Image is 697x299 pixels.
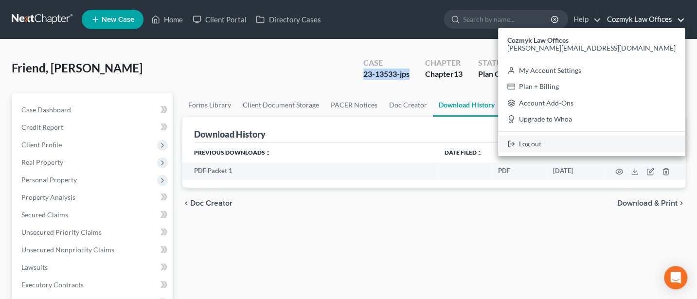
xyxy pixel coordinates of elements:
span: Secured Claims [21,211,68,219]
span: Case Dashboard [21,106,71,114]
div: Download History [194,128,266,140]
a: Unsecured Priority Claims [14,224,173,241]
a: My Account Settings [498,62,685,79]
span: 13 [454,69,463,78]
button: Download & Print chevron_right [617,199,685,207]
div: Status [478,57,541,69]
a: Cozmyk Law Offices [602,11,685,28]
a: Doc Creator [383,93,433,117]
td: PDF Packet 1 [182,162,437,180]
span: Executory Contracts [21,281,84,289]
span: Property Analysis [21,193,75,201]
span: Doc Creator [190,199,232,207]
span: New Case [102,16,134,23]
div: Cozmyk Law Offices [498,28,685,156]
a: Client Portal [188,11,251,28]
a: Plan + Billing [498,78,685,95]
a: Date Filedunfold_more [445,149,483,156]
a: Property Analysis [14,189,173,206]
a: Account Add-Ons [498,95,685,111]
span: Unsecured Priority Claims [21,228,102,236]
a: Forms Library [182,93,237,117]
td: [DATE] [545,162,604,180]
div: Chapter [425,57,463,69]
span: Personal Property [21,176,77,184]
a: Directory Cases [251,11,325,28]
a: PACER Notices [325,93,383,117]
a: Home [146,11,188,28]
div: Case [363,57,410,69]
span: Credit Report [21,123,63,131]
span: [PERSON_NAME][EMAIL_ADDRESS][DOMAIN_NAME] [507,44,676,52]
a: Case Dashboard [14,101,173,119]
a: Previous Downloadsunfold_more [194,149,271,156]
a: Download History [433,93,500,117]
a: Client Document Storage [237,93,325,117]
a: Lawsuits [14,259,173,276]
a: Help [569,11,601,28]
div: Chapter [425,69,463,80]
a: Log out [498,136,685,152]
button: chevron_left Doc Creator [182,199,232,207]
div: Open Intercom Messenger [664,266,687,289]
a: Secured Claims [14,206,173,224]
a: Executory Contracts [14,276,173,294]
input: Search by name... [463,10,552,28]
i: chevron_left [182,199,190,207]
span: Friend, [PERSON_NAME] [12,61,143,75]
strong: Cozmyk Law Offices [507,36,569,44]
div: Plan Confirmation [478,69,541,80]
i: chevron_right [678,199,685,207]
a: Upgrade to Whoa [498,111,685,128]
a: Credit Report [14,119,173,136]
div: 23-13533-jps [363,69,410,80]
div: Previous Downloads [182,143,685,180]
span: Real Property [21,158,63,166]
td: PDF [490,162,545,180]
span: Client Profile [21,141,62,149]
span: Lawsuits [21,263,48,271]
span: Download & Print [617,199,678,207]
i: unfold_more [477,150,483,156]
a: Unsecured Nonpriority Claims [14,241,173,259]
span: Unsecured Nonpriority Claims [21,246,114,254]
i: unfold_more [265,150,271,156]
